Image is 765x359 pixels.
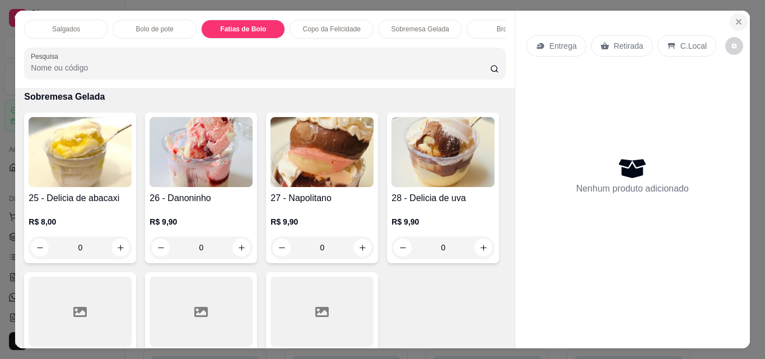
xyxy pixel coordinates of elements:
p: Brownie [497,25,521,34]
p: Entrega [549,40,577,52]
h4: 26 - Danoninho [150,192,253,205]
button: Close [730,13,748,31]
img: product-image [391,117,495,187]
button: decrease-product-quantity [725,37,743,55]
p: Sobremesa Gelada [24,90,505,104]
input: Pesquisa [31,62,490,73]
p: Copo da Felicidade [303,25,361,34]
p: Retirada [614,40,643,52]
p: R$ 9,90 [270,216,374,227]
p: Nenhum produto adicionado [576,182,689,195]
p: R$ 9,90 [391,216,495,227]
button: decrease-product-quantity [394,239,412,257]
p: Sobremesa Gelada [391,25,449,34]
button: decrease-product-quantity [31,239,49,257]
button: increase-product-quantity [232,239,250,257]
button: decrease-product-quantity [273,239,291,257]
p: R$ 9,90 [150,216,253,227]
img: product-image [150,117,253,187]
img: product-image [270,117,374,187]
h4: 27 - Napolitano [270,192,374,205]
h4: 25 - Delicia de abacaxi [29,192,132,205]
button: increase-product-quantity [353,239,371,257]
button: increase-product-quantity [111,239,129,257]
p: Bolo de pote [136,25,174,34]
button: decrease-product-quantity [152,239,170,257]
p: Salgados [52,25,80,34]
p: C.Local [680,40,707,52]
button: increase-product-quantity [474,239,492,257]
img: product-image [29,117,132,187]
label: Pesquisa [31,52,62,61]
h4: 28 - Delicia de uva [391,192,495,205]
p: R$ 8,00 [29,216,132,227]
p: Fatias de Bolo [220,25,266,34]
